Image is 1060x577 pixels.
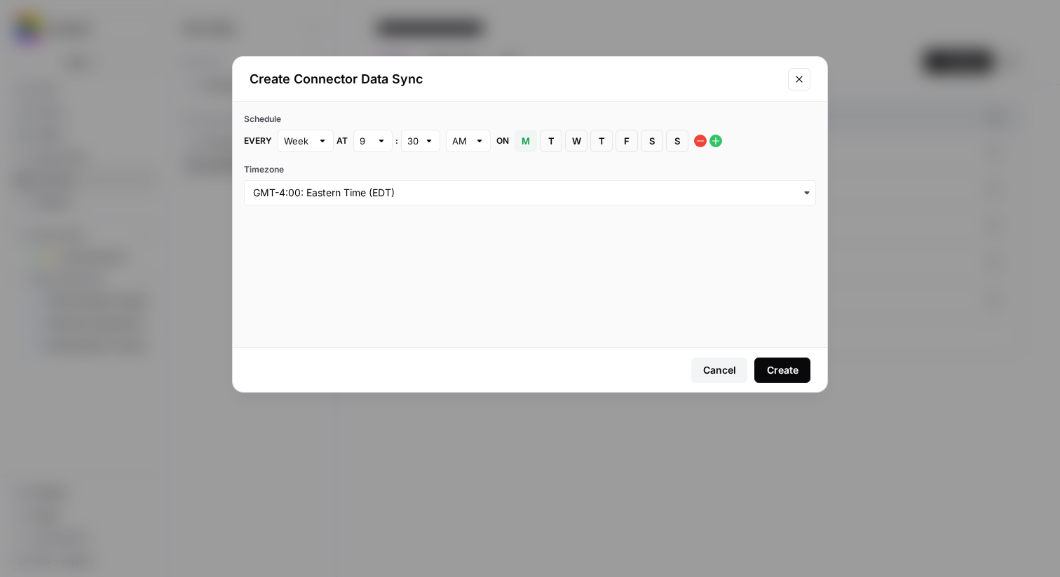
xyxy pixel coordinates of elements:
span: on [496,135,509,147]
span: : [395,135,398,147]
div: Cancel [703,363,736,377]
div: Create [767,363,799,377]
button: T [540,130,562,152]
div: Schedule [244,113,816,125]
span: F [623,134,631,148]
button: Close modal [788,68,810,90]
button: M [515,130,537,152]
input: 30 [407,134,419,148]
span: at [337,135,348,147]
input: AM [452,134,469,148]
button: S [641,130,663,152]
span: W [572,134,580,148]
input: Week [284,134,312,148]
h2: Create Connector Data Sync [250,69,780,89]
button: T [590,130,613,152]
span: T [597,134,606,148]
button: Create [754,358,810,383]
span: T [547,134,555,148]
label: Timezone [244,163,816,176]
span: Every [244,135,272,147]
button: Cancel [691,358,747,383]
span: S [673,134,681,148]
button: W [565,130,587,152]
span: S [648,134,656,148]
button: S [666,130,688,152]
input: GMT-4:00: Eastern Time (EDT) [253,186,807,200]
input: 9 [360,134,371,148]
span: M [522,134,530,148]
button: F [616,130,638,152]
